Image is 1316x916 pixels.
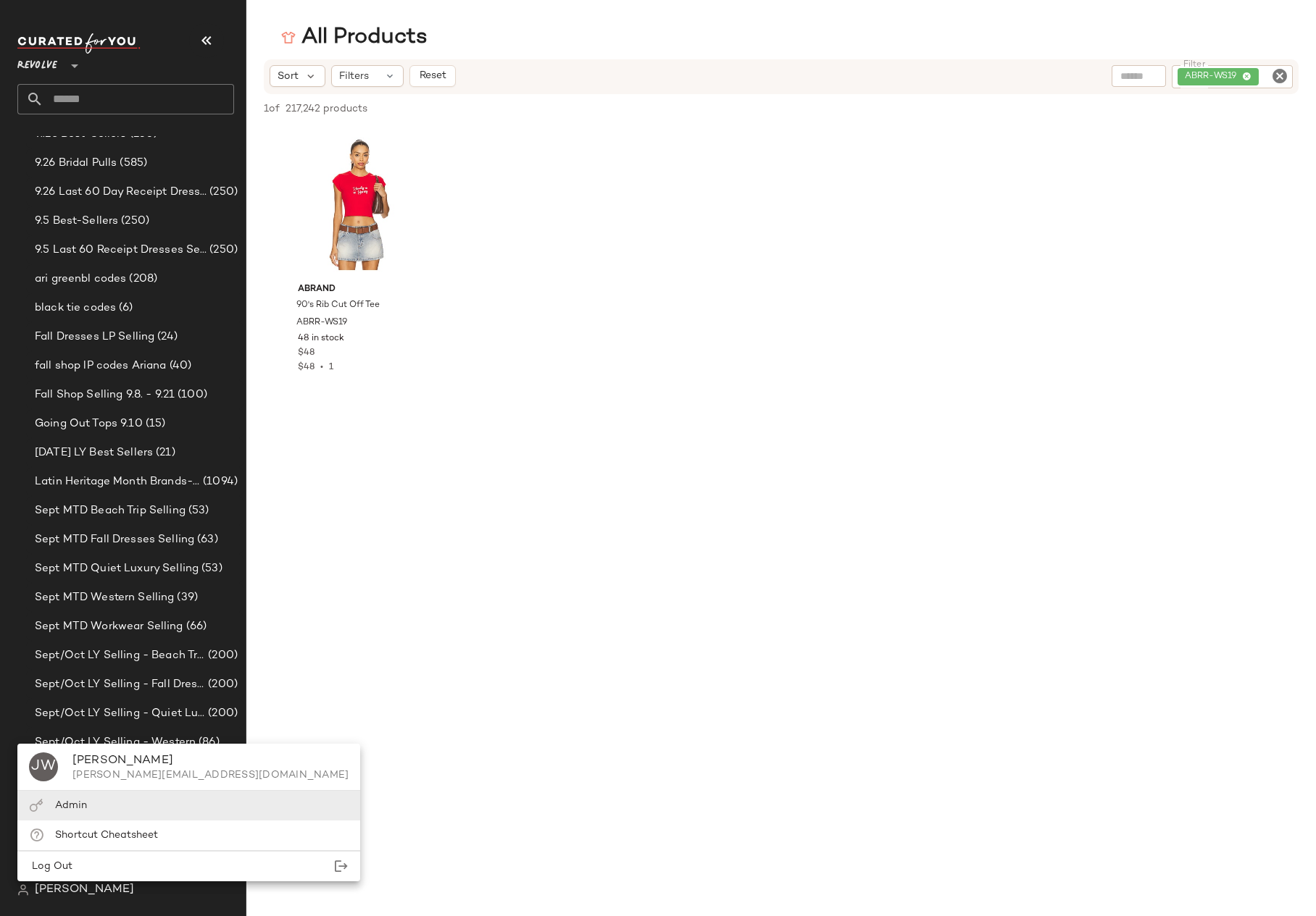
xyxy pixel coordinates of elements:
span: (63) [194,531,218,548]
span: (24) [154,329,178,345]
img: svg%3e [29,799,43,812]
span: 9.5 Last 60 Receipt Dresses Selling [35,242,207,259]
span: Shortcut Cheatsheet [55,830,158,841]
span: (200) [205,705,238,722]
i: Clear Filter [1271,67,1288,85]
span: (1094) [200,474,238,490]
div: All Products [281,23,428,52]
span: 217,242 products [286,101,367,117]
span: (53) [199,560,222,577]
span: (208) [126,271,157,287]
span: Sept MTD Western Selling [35,589,174,606]
span: (39) [174,589,198,606]
img: svg%3e [17,884,29,896]
span: 9.5 Best-Sellers [35,213,118,230]
span: Revolve [17,49,57,75]
span: (53) [186,503,209,519]
span: (200) [205,647,238,664]
span: (585) [117,155,147,172]
span: $48 [298,347,315,360]
span: Reset [418,70,446,82]
span: 48 in stock [298,332,344,345]
img: ABRR-WS19_V1.jpg [286,131,432,277]
span: Sept/Oct LY Selling - Fall Dresses [35,676,205,693]
span: (66) [183,618,207,635]
span: Abrand [298,283,420,296]
span: Filters [339,69,369,84]
span: 1 of [264,101,280,117]
span: Latin Heritage Month Brands- DO NOT DELETE [35,474,200,490]
span: (250) [207,242,238,259]
span: 1 [329,363,333,372]
span: ABRR-WS19 [296,316,347,329]
span: Fall Shop Selling 9.8. - 9.21 [35,387,175,403]
span: Fall Dresses LP Selling [35,329,154,345]
span: Sort [278,69,299,84]
div: [PERSON_NAME] [72,752,349,770]
span: (21) [153,445,175,461]
span: Sept/Oct LY Selling - Beach Trip [35,647,205,664]
img: svg%3e [281,30,296,45]
span: (100) [175,387,207,403]
span: JW [31,755,56,778]
span: $48 [298,363,315,372]
span: Sept MTD Workwear Selling [35,618,183,635]
span: (40) [167,358,192,374]
span: black tie codes [35,300,116,316]
span: (200) [205,676,238,693]
span: (250) [118,213,149,230]
span: Sept MTD Quiet Luxury Selling [35,560,199,577]
span: [DATE] LY Best Sellers [35,445,153,461]
span: Admin [55,800,87,811]
span: (250) [207,184,238,201]
span: Going Out Tops 9.10 [35,416,143,432]
span: fall shop lP codes Ariana [35,358,167,374]
div: [PERSON_NAME][EMAIL_ADDRESS][DOMAIN_NAME] [72,770,349,781]
span: (86) [196,734,220,751]
span: [PERSON_NAME] [35,881,134,899]
span: (6) [116,300,133,316]
span: 90's Rib Cut Off Tee [296,299,380,312]
span: Sept/Oct LY Selling - Western [35,734,196,751]
img: cfy_white_logo.C9jOOHJF.svg [17,33,141,54]
button: Reset [409,65,456,87]
span: • [315,363,329,372]
span: Sept/Oct LY Selling - Quiet Luxe [35,705,205,722]
span: Log Out [29,861,72,872]
span: Sept MTD Fall Dresses Selling [35,531,194,548]
span: 9.26 Last 60 Day Receipt Dresses Selling [35,184,207,201]
span: (15) [143,416,166,432]
span: Sept MTD Beach Trip Selling [35,503,186,519]
span: 9.26 Bridal Pulls [35,155,117,172]
span: ari greenbl codes [35,271,126,287]
span: ABRR-WS19 [1185,70,1242,83]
